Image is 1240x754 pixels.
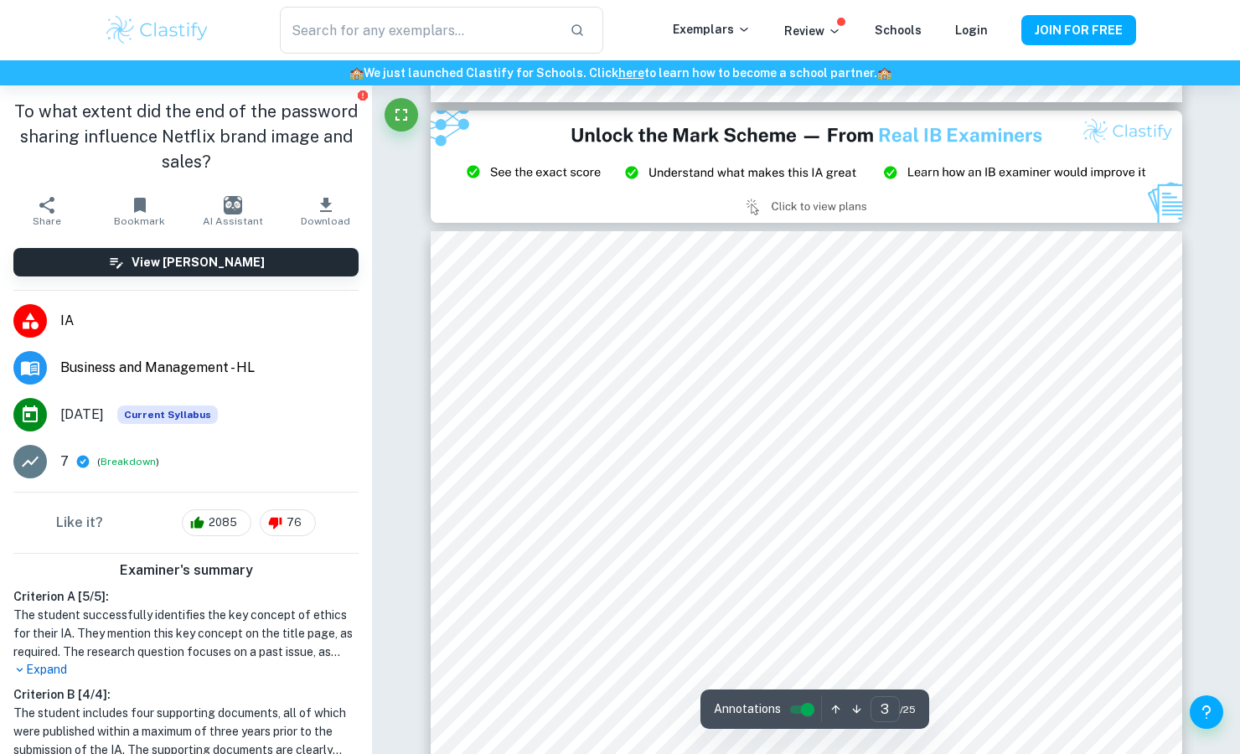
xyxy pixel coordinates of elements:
[7,560,365,581] h6: Examiner's summary
[13,99,359,174] h1: To what extent did the end of the password sharing influence Netflix brand image and sales?
[182,509,251,536] div: 2085
[13,587,359,606] h6: Criterion A [ 5 / 5 ]:
[97,454,159,470] span: ( )
[114,215,165,227] span: Bookmark
[900,702,916,717] span: / 25
[101,454,156,469] button: Breakdown
[60,311,359,331] span: IA
[277,514,311,531] span: 76
[955,23,988,37] a: Login
[385,98,418,132] button: Fullscreen
[280,7,556,54] input: Search for any exemplars...
[60,452,69,472] p: 7
[33,215,61,227] span: Share
[13,661,359,679] p: Expand
[714,700,781,718] span: Annotations
[104,13,210,47] img: Clastify logo
[301,215,350,227] span: Download
[93,188,186,235] button: Bookmark
[224,196,242,214] img: AI Assistant
[199,514,246,531] span: 2085
[618,66,644,80] a: here
[877,66,891,80] span: 🏫
[1190,695,1223,729] button: Help and Feedback
[186,188,279,235] button: AI Assistant
[60,405,104,425] span: [DATE]
[117,405,218,424] span: Current Syllabus
[117,405,218,424] div: This exemplar is based on the current syllabus. Feel free to refer to it for inspiration/ideas wh...
[875,23,922,37] a: Schools
[673,20,751,39] p: Exemplars
[60,358,359,378] span: Business and Management - HL
[349,66,364,80] span: 🏫
[13,685,359,704] h6: Criterion B [ 4 / 4 ]:
[13,248,359,276] button: View [PERSON_NAME]
[56,513,103,533] h6: Like it?
[203,215,263,227] span: AI Assistant
[3,64,1237,82] h6: We just launched Clastify for Schools. Click to learn how to become a school partner.
[279,188,372,235] button: Download
[260,509,316,536] div: 76
[13,606,359,661] h1: The student successfully identifies the key concept of ethics for their IA. They mention this key...
[356,89,369,101] button: Report issue
[431,111,1182,224] img: Ad
[132,253,265,271] h6: View [PERSON_NAME]
[784,22,841,40] p: Review
[1021,15,1136,45] button: JOIN FOR FREE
